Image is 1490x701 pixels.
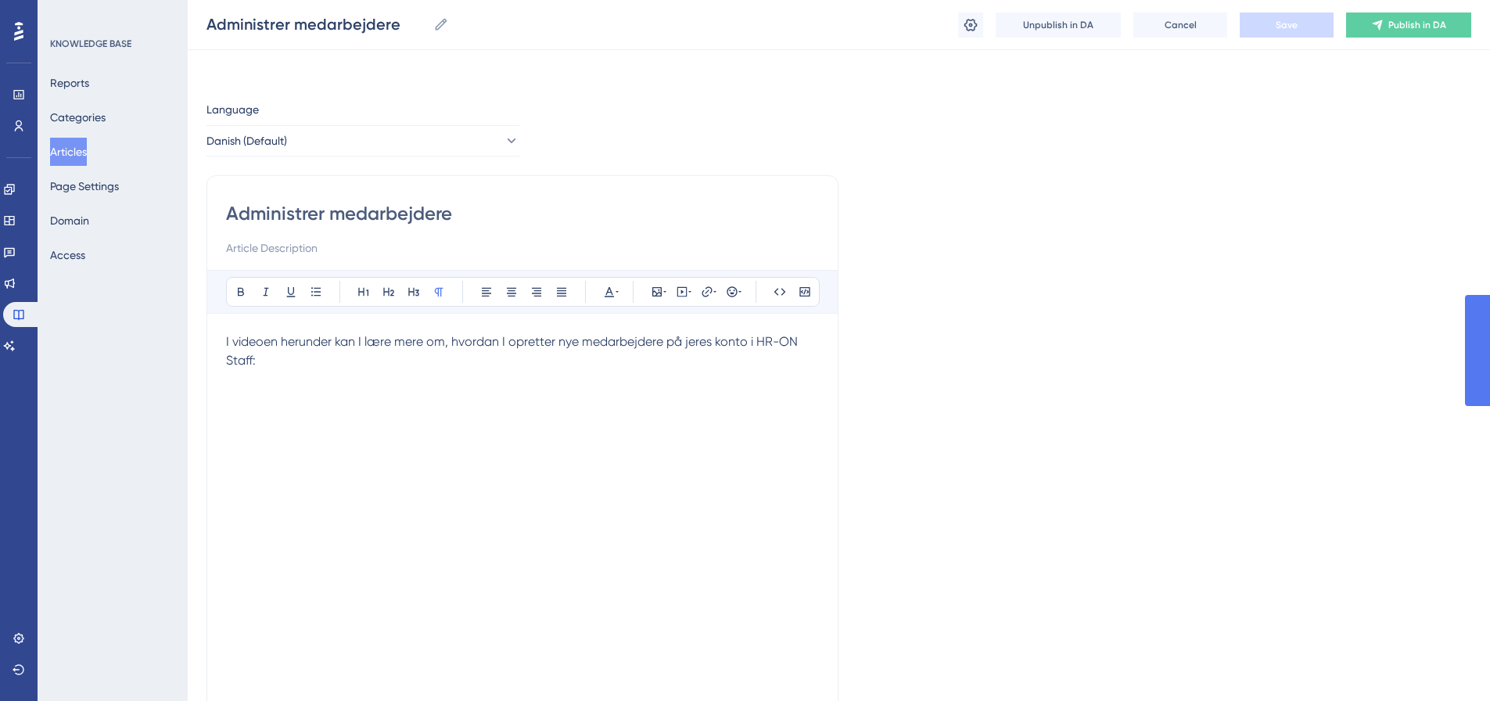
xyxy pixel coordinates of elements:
[50,172,119,200] button: Page Settings
[206,131,287,150] span: Danish (Default)
[226,389,819,672] iframe: Video Player
[1276,19,1298,31] span: Save
[1240,13,1334,38] button: Save
[206,13,427,35] input: Article Name
[1346,13,1471,38] button: Publish in DA
[1165,19,1197,31] span: Cancel
[50,38,131,50] div: KNOWLEDGE BASE
[1023,19,1093,31] span: Unpublish in DA
[50,69,89,97] button: Reports
[206,125,519,156] button: Danish (Default)
[1424,639,1471,686] iframe: UserGuiding AI Assistant Launcher
[226,201,819,226] input: Article Title
[1133,13,1227,38] button: Cancel
[226,239,819,257] input: Article Description
[206,100,259,119] span: Language
[996,13,1121,38] button: Unpublish in DA
[50,103,106,131] button: Categories
[50,207,89,235] button: Domain
[50,241,85,269] button: Access
[50,138,87,166] button: Articles
[1388,19,1446,31] span: Publish in DA
[226,334,801,368] span: I videoen herunder kan I lære mere om, hvordan I opretter nye medarbejdere på jeres konto i HR-ON...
